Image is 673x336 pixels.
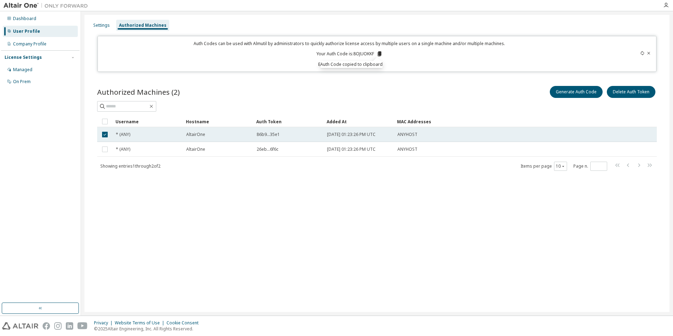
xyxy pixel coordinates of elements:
p: Auth Codes can be used with Almutil by administrators to quickly authorize license access by mult... [102,41,597,46]
img: youtube.svg [77,322,88,330]
span: [DATE] 01:23:26 PM UTC [327,132,376,137]
div: Username [115,116,180,127]
span: AltairOne [186,147,205,152]
div: On Prem [13,79,31,85]
span: [DATE] 01:23:26 PM UTC [327,147,376,152]
img: altair_logo.svg [2,322,38,330]
div: Website Terms of Use [115,320,166,326]
div: Cookie Consent [166,320,203,326]
span: 26eb...6f6c [257,147,278,152]
span: Showing entries 1 through 2 of 2 [100,163,161,169]
img: instagram.svg [54,322,62,330]
div: Added At [327,116,391,127]
div: User Profile [13,29,40,34]
div: Settings [93,23,110,28]
div: Auth Token [256,116,321,127]
div: Dashboard [13,16,36,21]
span: * (ANY) [116,132,130,137]
img: facebook.svg [43,322,50,330]
div: MAC Addresses [397,116,583,127]
img: Altair One [4,2,92,9]
button: 10 [556,163,565,169]
p: Expires in 10 minutes, 2 seconds [102,61,597,67]
span: Items per page [521,162,567,171]
div: Authorized Machines [119,23,166,28]
div: Hostname [186,116,251,127]
span: 86b9...35e1 [257,132,280,137]
p: © 2025 Altair Engineering, Inc. All Rights Reserved. [94,326,203,332]
div: Auth Code copied to clipboard [320,61,383,68]
span: * (ANY) [116,147,130,152]
div: Company Profile [13,41,46,47]
span: Page n. [573,162,607,171]
button: Generate Auth Code [550,86,603,98]
span: ANYHOST [397,147,417,152]
img: linkedin.svg [66,322,73,330]
div: License Settings [5,55,42,60]
p: Your Auth Code is: 8OJUOKKF [316,51,383,57]
div: Managed [13,67,32,73]
button: Delete Auth Token [607,86,655,98]
span: ANYHOST [397,132,417,137]
span: AltairOne [186,132,205,137]
span: Authorized Machines (2) [97,87,180,97]
div: Privacy [94,320,115,326]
